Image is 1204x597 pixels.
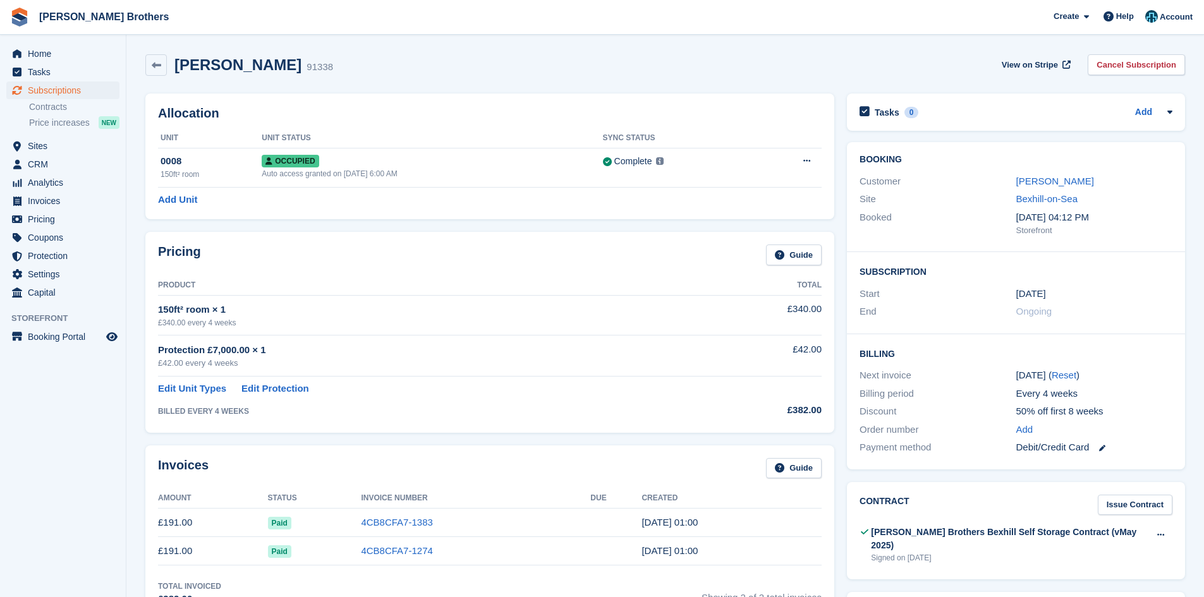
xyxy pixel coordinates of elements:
[6,284,119,301] a: menu
[28,284,104,301] span: Capital
[860,347,1172,359] h2: Billing
[158,193,197,207] a: Add Unit
[860,423,1016,437] div: Order number
[158,488,268,509] th: Amount
[1016,306,1052,317] span: Ongoing
[158,357,699,370] div: £42.00 every 4 weeks
[11,312,126,325] span: Storefront
[1135,106,1152,120] a: Add
[158,106,822,121] h2: Allocation
[268,488,362,509] th: Status
[262,128,602,148] th: Unit Status
[6,265,119,283] a: menu
[1016,193,1078,204] a: Bexhill-on-Sea
[28,247,104,265] span: Protection
[860,192,1016,207] div: Site
[262,155,319,167] span: Occupied
[28,137,104,155] span: Sites
[1016,423,1033,437] a: Add
[268,517,291,529] span: Paid
[860,305,1016,319] div: End
[161,154,262,169] div: 0008
[860,495,909,516] h2: Contract
[642,517,698,528] time: 2025-07-19 00:00:35 UTC
[28,81,104,99] span: Subscriptions
[158,509,268,537] td: £191.00
[1054,10,1079,23] span: Create
[29,101,119,113] a: Contracts
[29,117,90,129] span: Price increases
[860,404,1016,419] div: Discount
[262,168,602,179] div: Auto access granted on [DATE] 6:00 AM
[104,329,119,344] a: Preview store
[699,295,822,335] td: £340.00
[29,116,119,130] a: Price increases NEW
[656,157,664,165] img: icon-info-grey-7440780725fd019a000dd9b08b2336e03edf1995a4989e88bcd33f0948082b44.svg
[158,275,699,296] th: Product
[1160,11,1193,23] span: Account
[6,155,119,173] a: menu
[28,265,104,283] span: Settings
[158,537,268,565] td: £191.00
[1098,495,1172,516] a: Issue Contract
[1016,176,1094,186] a: [PERSON_NAME]
[860,174,1016,189] div: Customer
[1016,287,1046,301] time: 2025-06-21 00:00:00 UTC
[699,335,822,377] td: £42.00
[1016,404,1172,419] div: 50% off first 8 weeks
[860,287,1016,301] div: Start
[28,45,104,63] span: Home
[361,545,432,556] a: 4CB8CFA7-1274
[860,440,1016,455] div: Payment method
[28,192,104,210] span: Invoices
[28,210,104,228] span: Pricing
[174,56,301,73] h2: [PERSON_NAME]
[158,458,209,479] h2: Invoices
[158,406,699,417] div: BILLED EVERY 4 WEEKS
[28,229,104,246] span: Coupons
[1016,368,1172,383] div: [DATE] ( )
[6,174,119,191] a: menu
[6,63,119,81] a: menu
[1116,10,1134,23] span: Help
[860,155,1172,165] h2: Booking
[860,387,1016,401] div: Billing period
[6,210,119,228] a: menu
[871,526,1149,552] div: [PERSON_NAME] Brothers Bexhill Self Storage Contract (vMay 2025)
[28,328,104,346] span: Booking Portal
[158,343,699,358] div: Protection £7,000.00 × 1
[590,488,642,509] th: Due
[361,517,432,528] a: 4CB8CFA7-1383
[1145,10,1158,23] img: Helen Eldridge
[241,382,309,396] a: Edit Protection
[997,54,1073,75] a: View on Stripe
[642,488,822,509] th: Created
[766,458,822,479] a: Guide
[699,275,822,296] th: Total
[860,210,1016,237] div: Booked
[6,81,119,99] a: menu
[614,155,652,168] div: Complete
[361,488,590,509] th: Invoice Number
[1016,440,1172,455] div: Debit/Credit Card
[6,247,119,265] a: menu
[158,317,699,329] div: £340.00 every 4 weeks
[860,368,1016,383] div: Next invoice
[28,174,104,191] span: Analytics
[766,244,822,265] a: Guide
[6,229,119,246] a: menu
[34,6,174,27] a: [PERSON_NAME] Brothers
[158,128,262,148] th: Unit
[268,545,291,558] span: Paid
[6,192,119,210] a: menu
[158,303,699,317] div: 150ft² room × 1
[158,244,201,265] h2: Pricing
[6,328,119,346] a: menu
[904,107,919,118] div: 0
[699,403,822,418] div: £382.00
[1016,224,1172,237] div: Storefront
[307,60,333,75] div: 91338
[1016,387,1172,401] div: Every 4 weeks
[6,45,119,63] a: menu
[1002,59,1058,71] span: View on Stripe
